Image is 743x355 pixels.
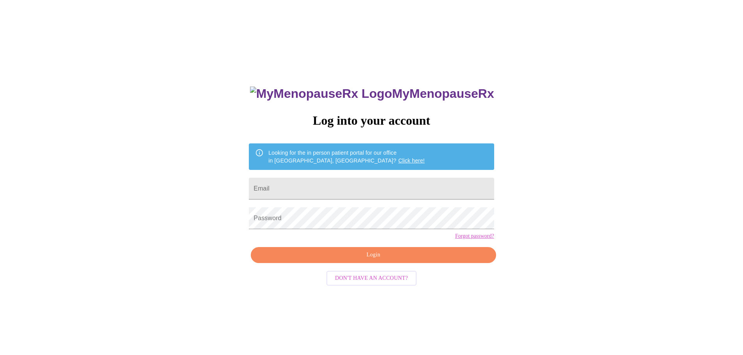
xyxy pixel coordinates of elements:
span: Login [260,250,487,260]
a: Click here! [398,157,425,164]
a: Forgot password? [455,233,494,239]
h3: Log into your account [249,113,494,128]
button: Login [251,247,496,263]
span: Don't have an account? [335,274,408,283]
div: Looking for the in person patient portal for our office in [GEOGRAPHIC_DATA], [GEOGRAPHIC_DATA]? [268,146,425,168]
img: MyMenopauseRx Logo [250,87,392,101]
a: Don't have an account? [325,274,418,281]
button: Don't have an account? [326,271,417,286]
h3: MyMenopauseRx [250,87,494,101]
